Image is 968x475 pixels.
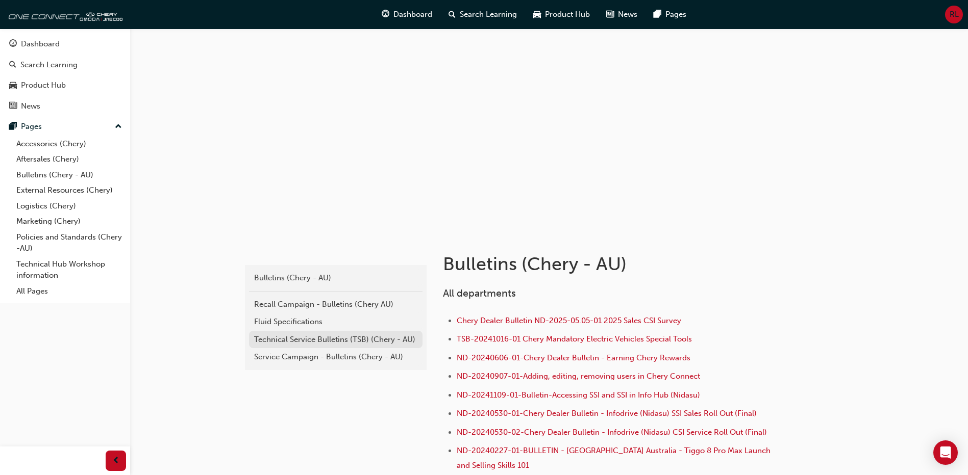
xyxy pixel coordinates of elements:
span: pages-icon [9,122,17,131]
a: ND-20241109-01-Bulletin-Accessing SSI and SSI in Info Hub (Nidasu) [457,390,700,400]
a: All Pages [12,283,126,299]
a: ND-20240606-01-Chery Dealer Bulletin - Earning Chery Rewards [457,353,690,362]
a: Bulletins (Chery - AU) [12,167,126,183]
a: Service Campaign - Bulletins (Chery - AU) [249,348,423,366]
a: pages-iconPages [646,4,694,25]
span: Pages [665,9,686,20]
a: car-iconProduct Hub [525,4,598,25]
a: Aftersales (Chery) [12,151,126,167]
div: Product Hub [21,80,66,91]
span: search-icon [9,61,16,70]
a: Bulletins (Chery - AU) [249,269,423,287]
a: Technical Hub Workshop information [12,256,126,283]
a: Accessories (Chery) [12,136,126,152]
div: Search Learning [20,59,78,71]
div: Pages [21,121,42,133]
img: oneconnect [5,4,122,24]
a: TSB-20241016-01 Chery Mandatory Electric Vehicles Special Tools [457,334,692,344]
a: Marketing (Chery) [12,214,126,229]
span: Product Hub [545,9,590,20]
a: ND-20240907-01-Adding, editing, removing users in Chery Connect [457,372,700,381]
a: guage-iconDashboard [374,4,440,25]
div: Open Intercom Messenger [933,440,958,465]
a: Recall Campaign - Bulletins (Chery AU) [249,296,423,313]
a: ND-20240530-01-Chery Dealer Bulletin - Infodrive (Nidasu) SSI Sales Roll Out (Final) [457,409,757,418]
a: Policies and Standards (Chery -AU) [12,229,126,256]
div: Bulletins (Chery - AU) [254,272,417,284]
a: Dashboard [4,35,126,54]
a: ND-20240227-01-BULLETIN - [GEOGRAPHIC_DATA] Australia - Tiggo 8 Pro Max Launch and Selling Skills... [457,446,773,470]
button: Pages [4,117,126,136]
span: up-icon [115,120,122,134]
div: Dashboard [21,38,60,50]
span: RL [950,9,959,20]
span: Search Learning [460,9,517,20]
span: car-icon [9,81,17,90]
span: prev-icon [112,455,120,467]
span: guage-icon [382,8,389,21]
a: Fluid Specifications [249,313,423,331]
span: News [618,9,637,20]
a: Chery Dealer Bulletin ND-2025-05.05-01 2025 Sales CSI Survey [457,316,681,325]
span: news-icon [9,102,17,111]
button: RL [945,6,963,23]
div: Recall Campaign - Bulletins (Chery AU) [254,299,417,310]
span: news-icon [606,8,614,21]
h1: Bulletins (Chery - AU) [443,253,778,275]
a: Search Learning [4,56,126,74]
a: search-iconSearch Learning [440,4,525,25]
a: Technical Service Bulletins (TSB) (Chery - AU) [249,331,423,349]
a: Product Hub [4,76,126,95]
a: Logistics (Chery) [12,198,126,214]
span: guage-icon [9,40,17,49]
span: search-icon [449,8,456,21]
a: ND-20240530-02-Chery Dealer Bulletin - Infodrive (Nidasu) CSI Service Roll Out (Final) [457,428,767,437]
span: All departments [443,287,516,299]
a: External Resources (Chery) [12,182,126,198]
a: News [4,97,126,116]
span: car-icon [533,8,541,21]
button: DashboardSearch LearningProduct HubNews [4,33,126,117]
div: Service Campaign - Bulletins (Chery - AU) [254,351,417,363]
div: Technical Service Bulletins (TSB) (Chery - AU) [254,334,417,346]
a: news-iconNews [598,4,646,25]
div: News [21,100,40,112]
div: Fluid Specifications [254,316,417,328]
span: Dashboard [393,9,432,20]
span: pages-icon [654,8,661,21]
